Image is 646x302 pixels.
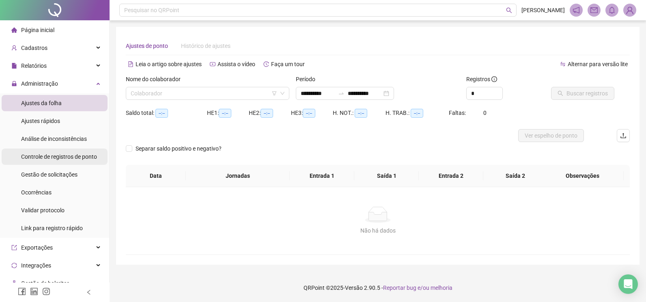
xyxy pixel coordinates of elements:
[11,45,17,51] span: user-add
[219,109,231,118] span: --:--
[126,108,207,118] div: Saldo total:
[210,61,215,67] span: youtube
[217,61,255,67] span: Assista o vídeo
[620,132,627,139] span: upload
[21,136,87,142] span: Análise de inconsistências
[449,110,467,116] span: Faltas:
[261,109,273,118] span: --:--
[568,61,628,67] span: Alternar para versão lite
[21,80,58,87] span: Administração
[11,63,17,69] span: file
[338,90,345,97] span: swap-right
[86,289,92,295] span: left
[249,108,291,118] div: HE 2:
[548,171,617,180] span: Observações
[506,7,512,13] span: search
[385,108,448,118] div: H. TRAB.:
[560,61,566,67] span: swap
[542,165,624,187] th: Observações
[303,109,315,118] span: --:--
[551,87,614,100] button: Buscar registros
[186,165,290,187] th: Jornadas
[263,61,269,67] span: history
[21,207,65,214] span: Validar protocolo
[21,280,69,287] span: Gestão de holerites
[290,165,354,187] th: Entrada 1
[11,280,17,286] span: apartment
[271,61,305,67] span: Faça um tour
[590,6,598,14] span: mail
[483,165,548,187] th: Saída 2
[110,274,646,302] footer: QRPoint © 2025 - 2.90.5 -
[11,245,17,250] span: export
[491,76,497,82] span: info-circle
[354,165,419,187] th: Saída 1
[21,45,47,51] span: Cadastros
[11,81,17,86] span: lock
[411,109,423,118] span: --:--
[355,109,367,118] span: --:--
[618,274,638,294] div: Open Intercom Messenger
[11,27,17,33] span: home
[518,129,584,142] button: Ver espelho de ponto
[181,43,230,49] span: Histórico de ajustes
[18,287,26,296] span: facebook
[338,90,345,97] span: to
[21,225,83,231] span: Link para registro rápido
[126,43,168,49] span: Ajustes de ponto
[11,263,17,268] span: sync
[483,110,487,116] span: 0
[291,108,333,118] div: HE 3:
[30,287,38,296] span: linkedin
[333,108,385,118] div: H. NOT.:
[21,153,97,160] span: Controle de registros de ponto
[624,4,636,16] img: 86506
[21,100,62,106] span: Ajustes da folha
[280,91,285,96] span: down
[21,63,47,69] span: Relatórios
[21,189,52,196] span: Ocorrências
[21,262,51,269] span: Integrações
[21,118,60,124] span: Ajustes rápidos
[521,6,565,15] span: [PERSON_NAME]
[21,244,53,251] span: Exportações
[207,108,249,118] div: HE 1:
[21,27,54,33] span: Página inicial
[136,226,620,235] div: Não há dados
[296,75,321,84] label: Período
[345,285,363,291] span: Versão
[128,61,134,67] span: file-text
[126,75,186,84] label: Nome do colaborador
[608,6,616,14] span: bell
[383,285,452,291] span: Reportar bug e/ou melhoria
[155,109,168,118] span: --:--
[272,91,277,96] span: filter
[466,75,497,84] span: Registros
[419,165,483,187] th: Entrada 2
[42,287,50,296] span: instagram
[132,144,225,153] span: Separar saldo positivo e negativo?
[136,61,202,67] span: Leia o artigo sobre ajustes
[126,165,186,187] th: Data
[21,171,78,178] span: Gestão de solicitações
[573,6,580,14] span: notification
